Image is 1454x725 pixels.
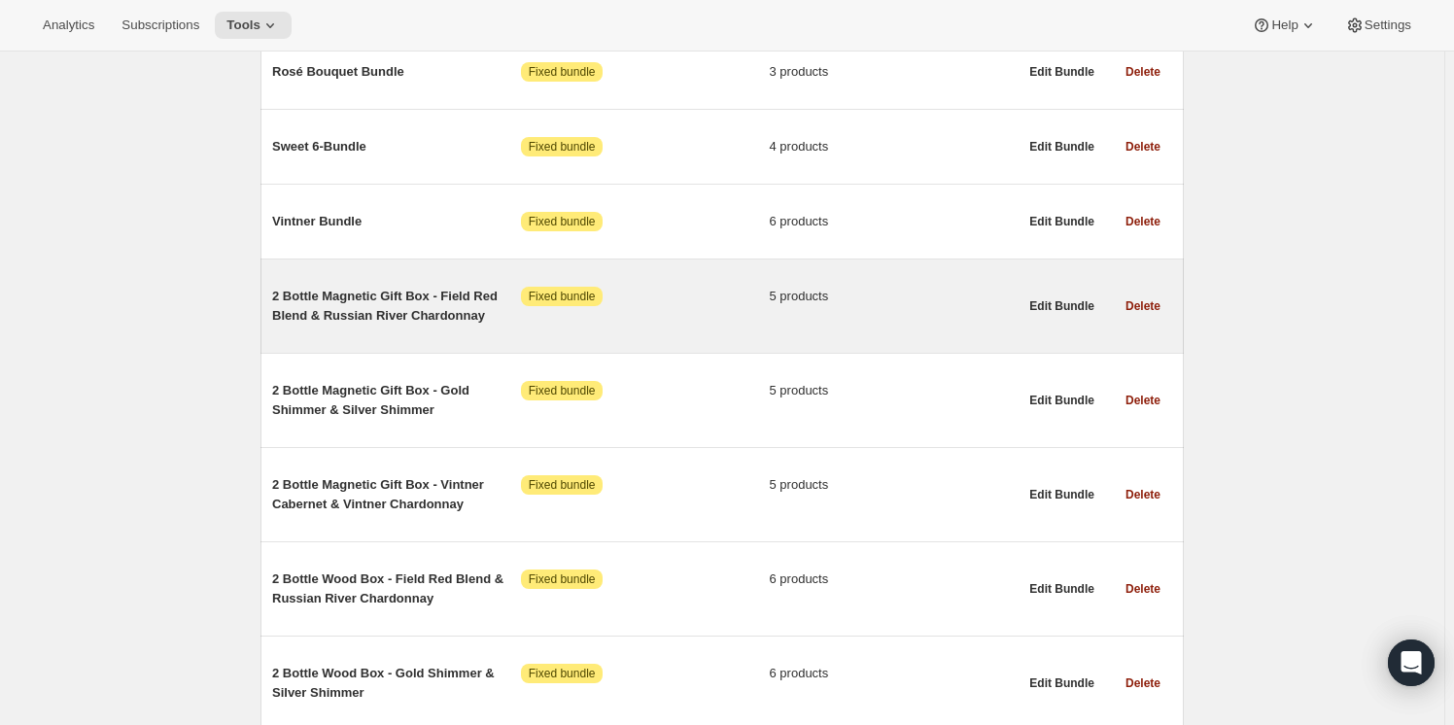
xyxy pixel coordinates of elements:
[1114,133,1172,160] button: Delete
[1333,12,1423,39] button: Settings
[272,381,521,420] span: 2 Bottle Magnetic Gift Box - Gold Shimmer & Silver Shimmer
[529,383,596,398] span: Fixed bundle
[215,12,292,39] button: Tools
[1240,12,1329,39] button: Help
[1114,58,1172,86] button: Delete
[1029,487,1094,502] span: Edit Bundle
[770,62,1019,82] span: 3 products
[110,12,211,39] button: Subscriptions
[43,17,94,33] span: Analytics
[1125,675,1160,691] span: Delete
[529,214,596,229] span: Fixed bundle
[1125,214,1160,229] span: Delete
[770,137,1019,156] span: 4 products
[1388,639,1435,686] div: Open Intercom Messenger
[1114,208,1172,235] button: Delete
[272,212,521,231] span: Vintner Bundle
[1029,298,1094,314] span: Edit Bundle
[1018,670,1106,697] button: Edit Bundle
[529,64,596,80] span: Fixed bundle
[1114,481,1172,508] button: Delete
[770,664,1019,683] span: 6 products
[529,666,596,681] span: Fixed bundle
[1018,58,1106,86] button: Edit Bundle
[1114,293,1172,320] button: Delete
[1114,575,1172,603] button: Delete
[272,570,521,608] span: 2 Bottle Wood Box - Field Red Blend & Russian River Chardonnay
[1018,293,1106,320] button: Edit Bundle
[770,212,1019,231] span: 6 products
[1125,393,1160,408] span: Delete
[529,477,596,493] span: Fixed bundle
[1029,214,1094,229] span: Edit Bundle
[1029,139,1094,155] span: Edit Bundle
[121,17,199,33] span: Subscriptions
[1029,64,1094,80] span: Edit Bundle
[770,570,1019,589] span: 6 products
[1018,208,1106,235] button: Edit Bundle
[529,289,596,304] span: Fixed bundle
[272,475,521,514] span: 2 Bottle Magnetic Gift Box - Vintner Cabernet & Vintner Chardonnay
[1114,387,1172,414] button: Delete
[31,12,106,39] button: Analytics
[1018,133,1106,160] button: Edit Bundle
[1114,670,1172,697] button: Delete
[1125,298,1160,314] span: Delete
[1271,17,1298,33] span: Help
[529,571,596,587] span: Fixed bundle
[272,287,521,326] span: 2 Bottle Magnetic Gift Box - Field Red Blend & Russian River Chardonnay
[1029,581,1094,597] span: Edit Bundle
[770,381,1019,400] span: 5 products
[1018,387,1106,414] button: Edit Bundle
[770,475,1019,495] span: 5 products
[272,137,521,156] span: Sweet 6-Bundle
[226,17,260,33] span: Tools
[529,139,596,155] span: Fixed bundle
[1018,481,1106,508] button: Edit Bundle
[1125,581,1160,597] span: Delete
[272,62,521,82] span: Rosé Bouquet Bundle
[1125,139,1160,155] span: Delete
[1029,675,1094,691] span: Edit Bundle
[1018,575,1106,603] button: Edit Bundle
[1125,487,1160,502] span: Delete
[770,287,1019,306] span: 5 products
[1029,393,1094,408] span: Edit Bundle
[1125,64,1160,80] span: Delete
[1365,17,1411,33] span: Settings
[272,664,521,703] span: 2 Bottle Wood Box - Gold Shimmer & Silver Shimmer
